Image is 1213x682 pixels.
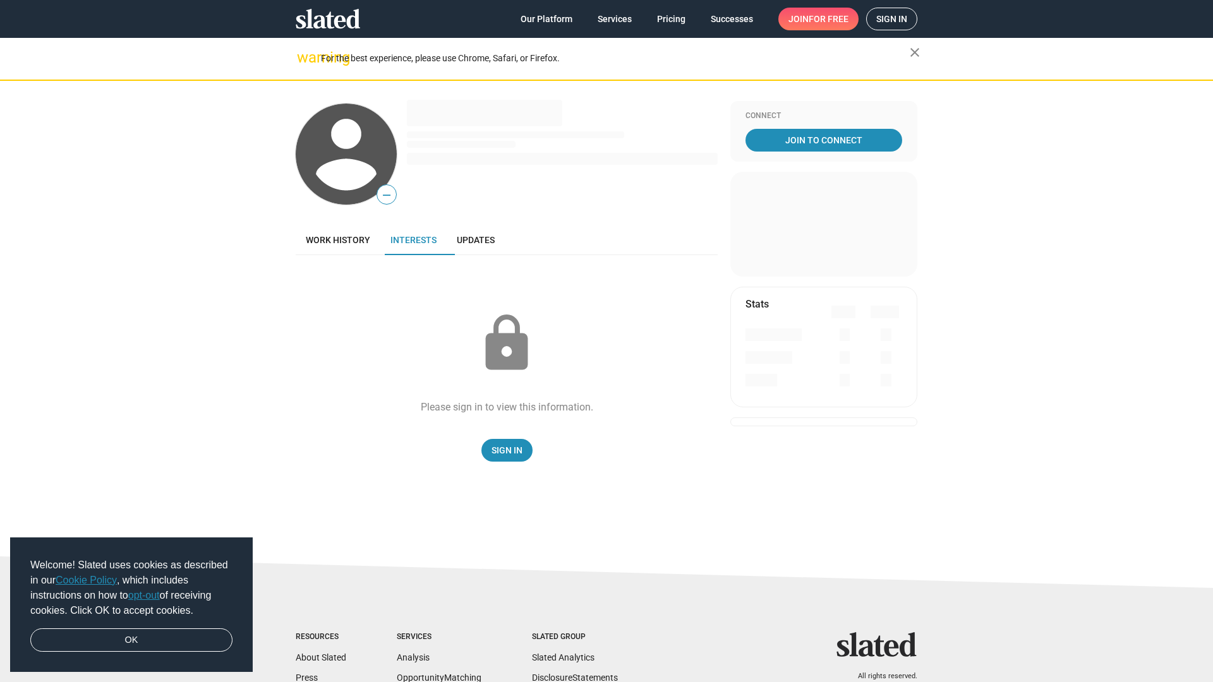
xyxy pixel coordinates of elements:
a: opt-out [128,590,160,601]
a: Updates [447,225,505,255]
div: Connect [745,111,902,121]
a: Analysis [397,652,430,662]
span: Interests [390,235,437,245]
a: Pricing [647,8,696,30]
a: Successes [701,8,763,30]
div: Please sign in to view this information. [421,400,593,414]
a: Interests [380,225,447,255]
mat-icon: close [907,45,922,60]
a: Joinfor free [778,8,859,30]
a: Services [588,8,642,30]
span: Pricing [657,8,685,30]
mat-icon: warning [297,50,312,65]
mat-card-title: Stats [745,297,769,311]
a: Slated Analytics [532,652,594,662]
div: Resources [296,632,346,642]
a: Join To Connect [745,129,902,152]
span: Successes [711,8,753,30]
span: Sign In [492,439,522,462]
span: Join To Connect [748,129,900,152]
div: cookieconsent [10,537,253,673]
span: Work history [306,235,370,245]
span: Welcome! Slated uses cookies as described in our , which includes instructions on how to of recei... [30,558,232,618]
a: About Slated [296,652,346,662]
a: dismiss cookie message [30,628,232,652]
a: Our Platform [510,8,582,30]
a: Sign In [481,439,533,462]
div: Services [397,632,481,642]
span: Services [598,8,632,30]
span: Updates [457,235,495,245]
a: Sign in [866,8,917,30]
div: For the best experience, please use Chrome, Safari, or Firefox. [321,50,910,67]
span: Sign in [876,8,907,30]
span: Our Platform [521,8,572,30]
mat-icon: lock [475,312,538,375]
span: Join [788,8,848,30]
div: Slated Group [532,632,618,642]
a: Cookie Policy [56,575,117,585]
span: for free [809,8,848,30]
a: Work history [296,225,380,255]
span: — [377,187,396,203]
